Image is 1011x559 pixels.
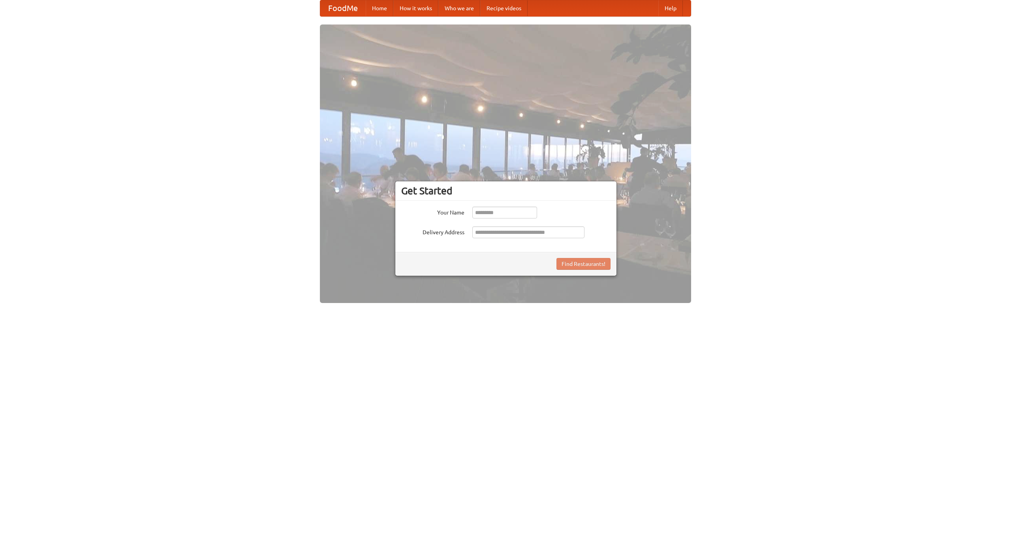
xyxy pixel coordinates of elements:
a: Home [366,0,393,16]
a: Recipe videos [480,0,528,16]
a: Help [658,0,683,16]
button: Find Restaurants! [556,258,611,270]
a: Who we are [438,0,480,16]
a: How it works [393,0,438,16]
h3: Get Started [401,185,611,197]
label: Your Name [401,207,464,216]
label: Delivery Address [401,226,464,236]
a: FoodMe [320,0,366,16]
